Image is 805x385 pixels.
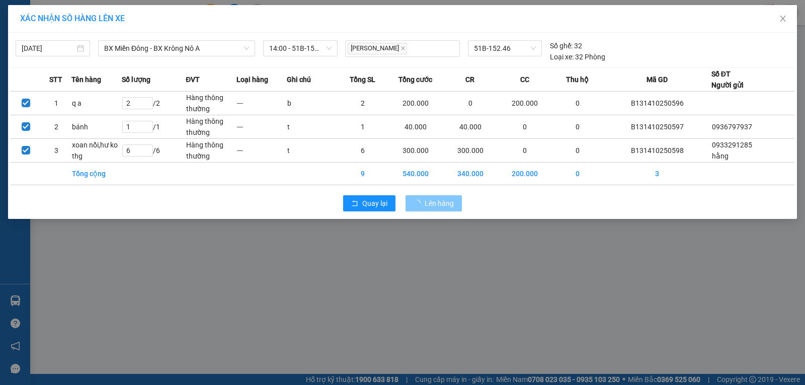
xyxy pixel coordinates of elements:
[779,15,787,23] span: close
[20,14,125,23] span: XÁC NHẬN SỐ HÀNG LÊN XE
[552,139,603,163] td: 0
[566,74,589,85] span: Thu hộ
[96,45,142,53] span: 12:18:27 [DATE]
[350,74,375,85] span: Tổng SL
[71,139,122,163] td: xoan nồi,hư ko thg
[244,45,250,51] span: down
[712,141,752,149] span: 0933291285
[236,92,287,115] td: ---
[71,163,122,185] td: Tổng cộng
[443,92,498,115] td: 0
[498,139,552,163] td: 0
[186,115,236,139] td: Hàng thông thường
[552,115,603,139] td: 0
[338,139,388,163] td: 6
[122,92,186,115] td: / 2
[348,43,407,54] span: [PERSON_NAME]
[465,74,474,85] span: CR
[388,139,443,163] td: 300.000
[603,115,711,139] td: B131410250597
[520,74,529,85] span: CC
[338,115,388,139] td: 1
[26,16,82,54] strong: CÔNG TY TNHH [GEOGRAPHIC_DATA] 214 QL13 - P.26 - Q.BÌNH THẠNH - TP HCM 1900888606
[287,139,338,163] td: t
[443,115,498,139] td: 40.000
[550,40,573,51] span: Số ghế:
[90,38,142,45] span: B131410250599
[10,23,23,48] img: logo
[101,70,140,82] span: PV [PERSON_NAME]
[550,51,605,62] div: 32 Phòng
[122,74,150,85] span: Số lượng
[474,41,536,56] span: 51B-152.46
[186,92,236,115] td: Hàng thông thường
[414,200,425,207] span: loading
[362,198,387,209] span: Quay lại
[406,195,462,211] button: Lên hàng
[343,195,395,211] button: rollbackQuay lại
[236,139,287,163] td: ---
[711,68,744,91] div: Số ĐT Người gửi
[712,152,729,160] span: hằng
[71,74,101,85] span: Tên hàng
[269,41,332,56] span: 14:00 - 51B-152.46
[498,115,552,139] td: 0
[186,74,200,85] span: ĐVT
[338,92,388,115] td: 2
[49,74,62,85] span: STT
[41,92,71,115] td: 1
[550,51,574,62] span: Loại xe:
[603,163,711,185] td: 3
[338,163,388,185] td: 9
[552,163,603,185] td: 0
[647,74,668,85] span: Mã GD
[287,74,311,85] span: Ghi chú
[104,41,249,56] span: BX Miền Đông - BX Krông Nô A
[552,92,603,115] td: 0
[122,115,186,139] td: / 1
[236,115,287,139] td: ---
[186,139,236,163] td: Hàng thông thường
[22,43,75,54] input: 12/10/2025
[443,139,498,163] td: 300.000
[603,139,711,163] td: B131410250598
[41,115,71,139] td: 2
[122,139,186,163] td: / 6
[443,163,498,185] td: 340.000
[603,92,711,115] td: B131410250596
[550,40,582,51] div: 32
[388,92,443,115] td: 200.000
[498,163,552,185] td: 200.000
[10,70,21,85] span: Nơi gửi:
[388,163,443,185] td: 540.000
[71,115,122,139] td: bánh
[398,74,432,85] span: Tổng cước
[712,123,752,131] span: 0936797937
[236,74,268,85] span: Loại hàng
[498,92,552,115] td: 200.000
[287,92,338,115] td: b
[287,115,338,139] td: t
[769,5,797,33] button: Close
[388,115,443,139] td: 40.000
[35,60,117,68] strong: BIÊN NHẬN GỬI HÀNG HOÁ
[425,198,454,209] span: Lên hàng
[71,92,122,115] td: q a
[400,46,406,51] span: close
[41,139,71,163] td: 3
[77,70,93,85] span: Nơi nhận:
[351,200,358,208] span: rollback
